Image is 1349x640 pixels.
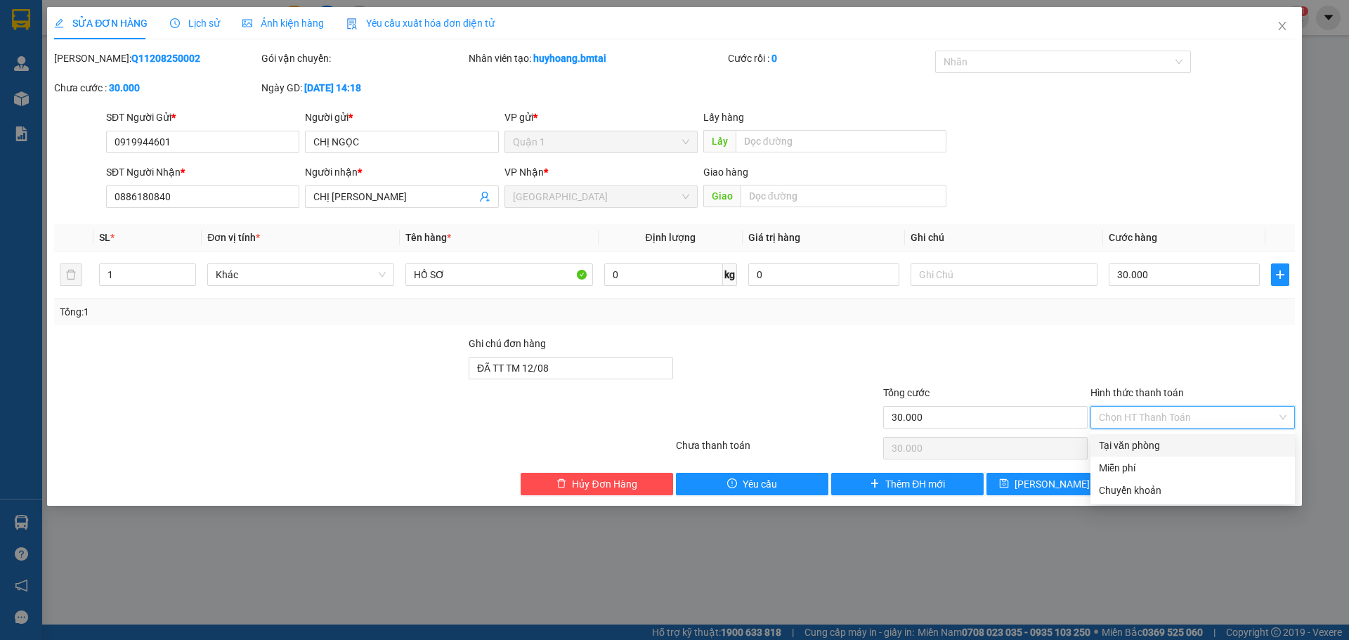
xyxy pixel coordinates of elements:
div: Người nhận [305,164,498,180]
span: Yêu cầu xuất hóa đơn điện tử [346,18,495,29]
div: Người gửi [305,110,498,125]
span: Giao hàng [703,166,748,178]
div: Chuyển khoản [1099,483,1286,498]
button: exclamation-circleYêu cầu [676,473,828,495]
span: Giao [703,185,741,207]
th: Ghi chú [905,224,1103,252]
div: Ngày GD: [261,80,466,96]
span: Thêm ĐH mới [885,476,945,492]
span: Ảnh kiện hàng [242,18,324,29]
input: Ghi chú đơn hàng [469,357,673,379]
span: SL [99,232,110,243]
label: Hình thức thanh toán [1090,387,1184,398]
span: VP Nhận [504,166,544,178]
span: Yêu cầu [743,476,777,492]
span: picture [242,18,252,28]
button: plusThêm ĐH mới [831,473,984,495]
div: Gói vận chuyển: [261,51,466,66]
b: huyhoang.bmtai [533,53,606,64]
span: [PERSON_NAME] thay đổi [1015,476,1127,492]
div: Tại văn phòng [1099,438,1286,453]
div: Cước rồi : [728,51,932,66]
b: [DATE] 14:18 [304,82,361,93]
span: SỬA ĐƠN HÀNG [54,18,148,29]
button: save[PERSON_NAME] thay đổi [986,473,1139,495]
div: Tổng: 1 [60,304,521,320]
div: Chưa cước : [54,80,259,96]
span: Đơn vị tính [207,232,260,243]
div: Chưa thanh toán [674,438,882,462]
div: SĐT Người Gửi [106,110,299,125]
span: user-add [479,191,490,202]
button: Close [1263,7,1302,46]
div: Nhân viên tạo: [469,51,725,66]
span: Cước hàng [1109,232,1157,243]
span: save [999,478,1009,490]
span: Khác [216,264,386,285]
input: VD: Bàn, Ghế [405,263,592,286]
span: Tổng cước [883,387,930,398]
b: 0 [771,53,777,64]
div: SĐT Người Nhận [106,164,299,180]
span: Giá trị hàng [748,232,800,243]
span: Quận 1 [513,131,689,152]
b: Q11208250002 [131,53,200,64]
input: Ghi Chú [911,263,1097,286]
button: delete [60,263,82,286]
span: exclamation-circle [727,478,737,490]
span: Định lượng [646,232,696,243]
span: clock-circle [170,18,180,28]
button: plus [1271,263,1289,286]
span: Lịch sử [170,18,220,29]
img: icon [346,18,358,30]
span: Lấy [703,130,736,152]
span: plus [1272,269,1289,280]
input: Dọc đường [736,130,946,152]
span: edit [54,18,64,28]
span: delete [556,478,566,490]
div: VP gửi [504,110,698,125]
div: [PERSON_NAME]: [54,51,259,66]
button: deleteHủy Đơn Hàng [521,473,673,495]
label: Ghi chú đơn hàng [469,338,546,349]
span: close [1277,20,1288,32]
span: Lấy hàng [703,112,744,123]
span: Tên hàng [405,232,451,243]
div: Miễn phí [1099,460,1286,476]
span: Nha Trang [513,186,689,207]
span: kg [723,263,737,286]
span: plus [870,478,880,490]
span: Hủy Đơn Hàng [572,476,637,492]
span: Chọn HT Thanh Toán [1099,407,1286,428]
input: Dọc đường [741,185,946,207]
b: 30.000 [109,82,140,93]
